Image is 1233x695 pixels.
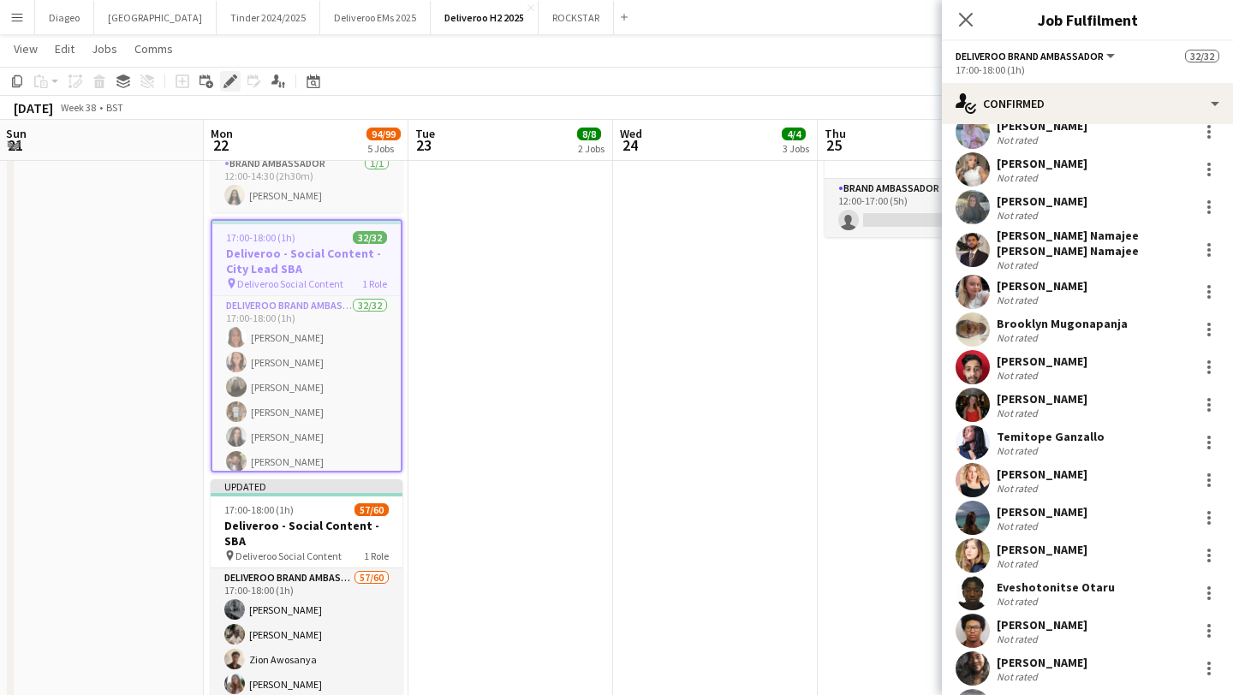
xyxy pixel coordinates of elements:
[997,633,1041,645] div: Not rated
[997,369,1041,382] div: Not rated
[212,246,401,276] h3: Deliveroo - Social Content - City Lead SBA
[3,135,27,155] span: 21
[942,83,1233,124] div: Confirmed
[539,1,614,34] button: ROCKSTAR
[226,231,295,244] span: 17:00-18:00 (1h)
[997,228,1192,258] div: [PERSON_NAME] Namajee [PERSON_NAME] Namajee
[85,38,124,60] a: Jobs
[942,9,1233,31] h3: Job Fulfilment
[106,101,123,114] div: BST
[997,353,1087,369] div: [PERSON_NAME]
[997,193,1087,209] div: [PERSON_NAME]
[997,579,1115,595] div: Eveshotonitse Otaru
[782,128,806,140] span: 4/4
[14,41,38,56] span: View
[997,542,1087,557] div: [PERSON_NAME]
[997,331,1041,344] div: Not rated
[825,179,1016,237] app-card-role: Brand Ambassador0/112:00-17:00 (5h)
[55,41,74,56] span: Edit
[997,466,1087,482] div: [PERSON_NAME]
[997,557,1041,570] div: Not rated
[1185,50,1219,62] span: 32/32
[997,482,1041,495] div: Not rated
[997,655,1087,670] div: [PERSON_NAME]
[956,63,1219,76] div: 17:00-18:00 (1h)
[617,135,642,155] span: 24
[353,231,387,244] span: 32/32
[415,126,435,141] span: Tue
[956,50,1104,62] span: Deliveroo Brand Ambassador
[354,503,389,516] span: 57/60
[577,128,601,140] span: 8/8
[237,277,343,290] span: Deliveroo Social Content
[211,518,402,549] h3: Deliveroo - Social Content - SBA
[217,1,320,34] button: Tinder 2024/2025
[362,277,387,290] span: 1 Role
[997,407,1041,419] div: Not rated
[997,294,1041,306] div: Not rated
[997,156,1087,171] div: [PERSON_NAME]
[211,219,402,472] app-job-card: 17:00-18:00 (1h)32/32Deliveroo - Social Content - City Lead SBA Deliveroo Social Content1 RoleDel...
[92,41,117,56] span: Jobs
[208,135,233,155] span: 22
[431,1,539,34] button: Deliveroo H2 2025
[235,549,342,562] span: Deliveroo Social Content
[997,504,1087,520] div: [PERSON_NAME]
[367,142,400,155] div: 5 Jobs
[997,134,1041,146] div: Not rated
[997,595,1041,608] div: Not rated
[997,444,1041,457] div: Not rated
[94,1,217,34] button: [GEOGRAPHIC_DATA]
[997,429,1105,444] div: Temitope Ganzallo
[224,503,294,516] span: 17:00-18:00 (1h)
[997,520,1041,532] div: Not rated
[997,258,1041,271] div: Not rated
[48,38,81,60] a: Edit
[14,99,53,116] div: [DATE]
[320,1,431,34] button: Deliveroo EMs 2025
[997,316,1128,331] div: Brooklyn Mugonapanja
[211,479,402,493] div: Updated
[997,171,1041,184] div: Not rated
[364,549,389,562] span: 1 Role
[997,118,1087,134] div: [PERSON_NAME]
[57,101,99,114] span: Week 38
[413,135,435,155] span: 23
[620,126,642,141] span: Wed
[35,1,94,34] button: Diageo
[211,126,233,141] span: Mon
[7,38,45,60] a: View
[822,135,846,155] span: 25
[211,154,402,212] app-card-role: Brand Ambassador1/112:00-14:30 (2h30m)[PERSON_NAME]
[997,391,1087,407] div: [PERSON_NAME]
[134,41,173,56] span: Comms
[825,126,846,141] span: Thu
[956,50,1117,62] button: Deliveroo Brand Ambassador
[997,617,1087,633] div: [PERSON_NAME]
[128,38,180,60] a: Comms
[366,128,401,140] span: 94/99
[997,209,1041,222] div: Not rated
[825,90,1016,237] app-job-card: Draft12:00-17:00 (5h)0/1Deliveroo- [GEOGRAPHIC_DATA] Uni Live Event SBA1 RoleBrand Ambassador0/11...
[783,142,809,155] div: 3 Jobs
[997,670,1041,683] div: Not rated
[997,278,1087,294] div: [PERSON_NAME]
[578,142,605,155] div: 2 Jobs
[6,126,27,141] span: Sun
